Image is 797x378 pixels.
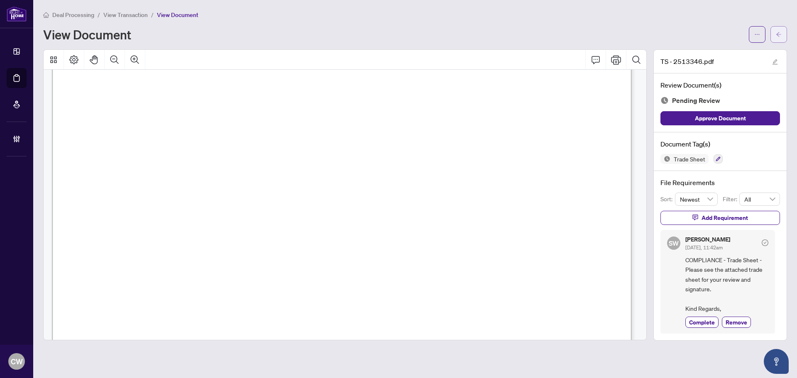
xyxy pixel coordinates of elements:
span: COMPLIANCE - Trade Sheet - Please see the attached trade sheet for your review and signature. Kin... [685,255,768,313]
span: TS - 2513346.pdf [660,56,714,66]
button: Add Requirement [660,211,780,225]
p: Filter: [723,195,739,204]
h4: Document Tag(s) [660,139,780,149]
li: / [151,10,154,20]
span: Add Requirement [702,211,748,224]
span: edit [772,59,778,65]
button: Approve Document [660,111,780,125]
span: Approve Document [695,112,746,125]
p: Sort: [660,195,675,204]
span: [DATE], 11:42am [685,244,723,251]
img: Status Icon [660,154,670,164]
span: Pending Review [672,95,720,106]
button: Complete [685,317,719,328]
span: SW [669,238,679,248]
span: Remove [726,318,747,327]
span: All [744,193,775,205]
h5: [PERSON_NAME] [685,237,730,242]
h4: Review Document(s) [660,80,780,90]
span: Deal Processing [52,11,94,19]
span: View Document [157,11,198,19]
span: View Transaction [103,11,148,19]
span: ellipsis [754,32,760,37]
span: Newest [680,193,713,205]
span: arrow-left [776,32,782,37]
span: check-circle [762,239,768,246]
span: CW [11,356,23,367]
h4: File Requirements [660,178,780,188]
button: Remove [722,317,751,328]
img: logo [7,6,27,22]
h1: View Document [43,28,131,41]
img: Document Status [660,96,669,105]
span: home [43,12,49,18]
button: Open asap [764,349,789,374]
li: / [98,10,100,20]
span: Complete [689,318,715,327]
span: Trade Sheet [670,156,709,162]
